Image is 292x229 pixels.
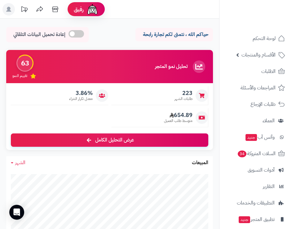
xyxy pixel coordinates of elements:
[237,150,247,157] span: 34
[223,195,288,210] a: التطبيقات والخدمات
[223,80,288,95] a: المراجعات والأسئلة
[223,113,288,128] a: العملاء
[13,31,65,38] span: إعادة تحميل البيانات التلقائي
[69,96,93,101] span: معدل تكرار الشراء
[175,90,192,97] span: 223
[250,100,276,109] span: طلبات الإرجاع
[223,179,288,194] a: التقارير
[223,64,288,79] a: الطلبات
[11,133,208,147] a: عرض التحليل الكامل
[237,149,276,158] span: السلات المتروكة
[241,83,276,92] span: المراجعات والأسئلة
[248,166,275,174] span: أدوات التسويق
[155,64,188,70] h3: تحليل نمو المتجر
[223,130,288,145] a: وآتس آبجديد
[164,118,192,123] span: متوسط طلب العميل
[192,160,208,166] h3: المبيعات
[238,215,275,224] span: تطبيق المتجر
[246,134,257,141] span: جديد
[69,90,93,97] span: 3.86%
[223,146,288,161] a: السلات المتروكة34
[16,3,32,17] a: تحديثات المنصة
[74,6,84,13] span: رفيق
[175,96,192,101] span: طلبات الشهر
[263,116,275,125] span: العملاء
[237,199,275,207] span: التطبيقات والخدمات
[223,163,288,177] a: أدوات التسويق
[253,34,276,43] span: لوحة التحكم
[239,216,250,223] span: جديد
[9,205,24,220] div: Open Intercom Messenger
[12,73,27,79] span: تقييم النمو
[11,159,25,166] a: الشهر
[261,67,276,76] span: الطلبات
[15,159,25,166] span: الشهر
[223,31,288,46] a: لوحة التحكم
[140,31,208,38] p: حياكم الله ، نتمنى لكم تجارة رابحة
[223,97,288,112] a: طلبات الإرجاع
[164,112,192,119] span: 654.89
[245,133,275,141] span: وآتس آب
[250,11,286,24] img: logo-2.png
[223,212,288,227] a: تطبيق المتجرجديد
[241,51,276,59] span: الأقسام والمنتجات
[263,182,275,191] span: التقارير
[86,3,99,16] img: ai-face.png
[95,137,134,144] span: عرض التحليل الكامل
